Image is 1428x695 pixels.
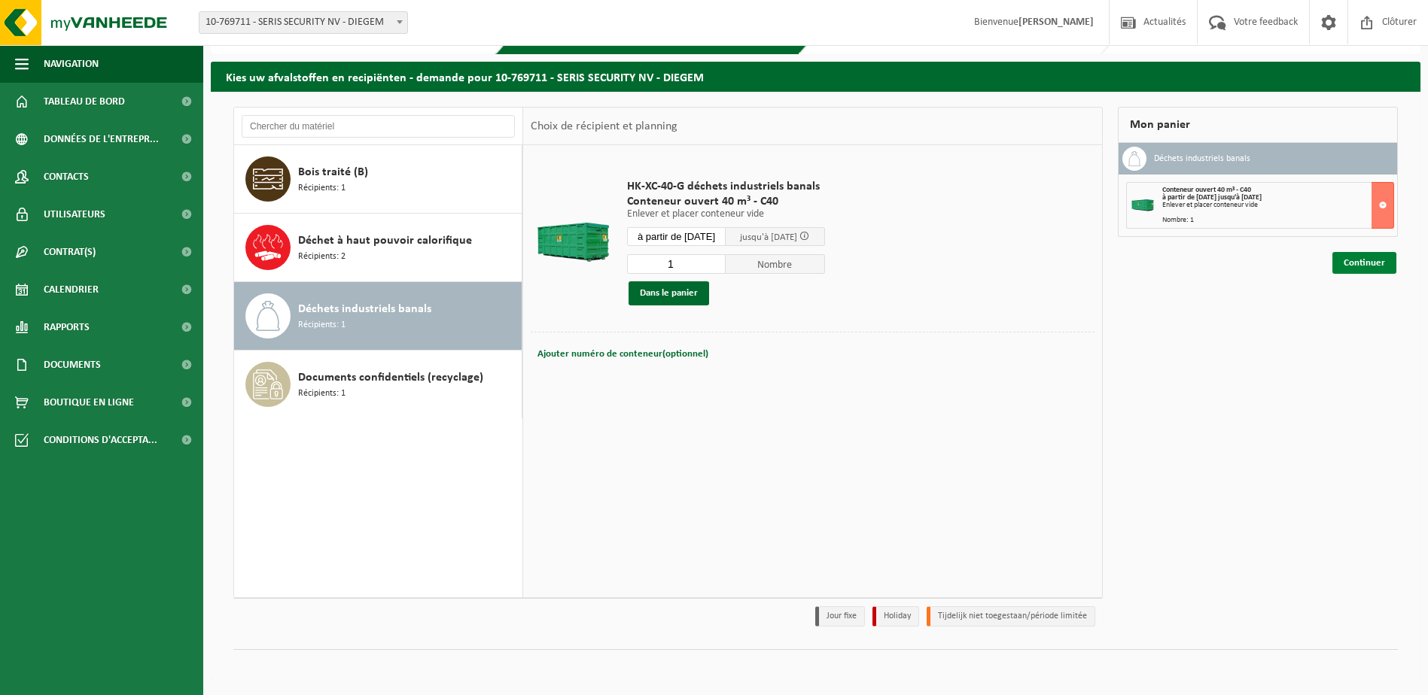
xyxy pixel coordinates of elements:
[872,606,919,627] li: Holiday
[536,344,710,365] button: Ajouter numéro de conteneur(optionnel)
[44,83,125,120] span: Tableau de bord
[234,282,522,351] button: Déchets industriels banals Récipients: 1
[298,250,346,264] span: Récipients: 2
[44,158,89,196] span: Contacts
[199,11,408,34] span: 10-769711 - SERIS SECURITY NV - DIEGEM
[234,145,522,214] button: Bois traité (B) Récipients: 1
[44,271,99,308] span: Calendrier
[1332,252,1396,274] a: Continuer
[1162,217,1393,224] div: Nombre: 1
[298,181,346,196] span: Récipients: 1
[242,115,515,138] input: Chercher du matériel
[627,194,825,209] span: Conteneur ouvert 40 m³ - C40
[44,45,99,83] span: Navigation
[298,300,431,318] span: Déchets industriels banals
[927,606,1095,627] li: Tijdelijk niet toegestaan/période limitée
[1018,17,1094,28] strong: [PERSON_NAME]
[298,232,472,250] span: Déchet à haut pouvoir calorifique
[298,387,346,401] span: Récipients: 1
[726,254,825,274] span: Nombre
[627,209,825,220] p: Enlever et placer conteneur vide
[298,318,346,332] span: Récipients: 1
[815,606,865,627] li: Jour fixe
[627,227,726,246] input: Sélectionnez date
[523,108,685,145] div: Choix de récipient et planning
[298,163,368,181] span: Bois traité (B)
[1154,147,1250,171] h3: Déchets industriels banals
[1118,107,1398,143] div: Mon panier
[537,349,708,359] span: Ajouter numéro de conteneur(optionnel)
[44,308,90,346] span: Rapports
[44,233,96,271] span: Contrat(s)
[199,12,407,33] span: 10-769711 - SERIS SECURITY NV - DIEGEM
[627,179,825,194] span: HK-XC-40-G déchets industriels banals
[1162,193,1262,202] strong: à partir de [DATE] jusqu'à [DATE]
[234,351,522,418] button: Documents confidentiels (recyclage) Récipients: 1
[211,62,1420,91] h2: Kies uw afvalstoffen en recipiënten - demande pour 10-769711 - SERIS SECURITY NV - DIEGEM
[44,196,105,233] span: Utilisateurs
[44,346,101,384] span: Documents
[740,232,797,242] span: jusqu'à [DATE]
[44,421,157,459] span: Conditions d'accepta...
[1162,202,1393,209] div: Enlever et placer conteneur vide
[298,369,483,387] span: Documents confidentiels (recyclage)
[44,384,134,421] span: Boutique en ligne
[1162,186,1251,194] span: Conteneur ouvert 40 m³ - C40
[629,281,709,305] button: Dans le panier
[44,120,159,158] span: Données de l'entrepr...
[234,214,522,282] button: Déchet à haut pouvoir calorifique Récipients: 2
